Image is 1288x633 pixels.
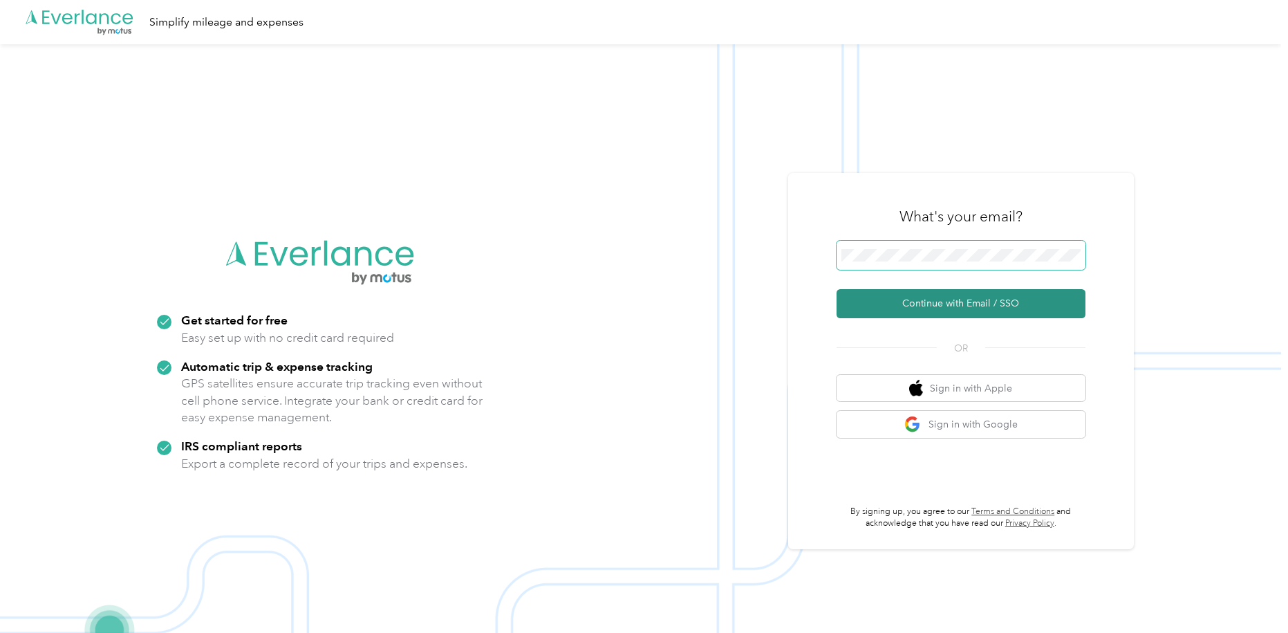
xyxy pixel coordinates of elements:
[181,375,483,426] p: GPS satellites ensure accurate trip tracking even without cell phone service. Integrate your bank...
[181,359,373,374] strong: Automatic trip & expense tracking
[971,506,1054,517] a: Terms and Conditions
[181,439,302,453] strong: IRS compliant reports
[899,207,1023,226] h3: What's your email?
[837,375,1085,402] button: apple logoSign in with Apple
[181,455,467,473] p: Export a complete record of your trips and expenses.
[837,411,1085,438] button: google logoSign in with Google
[181,313,288,327] strong: Get started for free
[837,289,1085,318] button: Continue with Email / SSO
[904,416,922,433] img: google logo
[1005,518,1054,529] a: Privacy Policy
[837,506,1085,530] p: By signing up, you agree to our and acknowledge that you have read our .
[937,341,985,356] span: OR
[181,329,394,347] p: Easy set up with no credit card required
[149,14,304,31] div: Simplify mileage and expenses
[909,380,923,397] img: apple logo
